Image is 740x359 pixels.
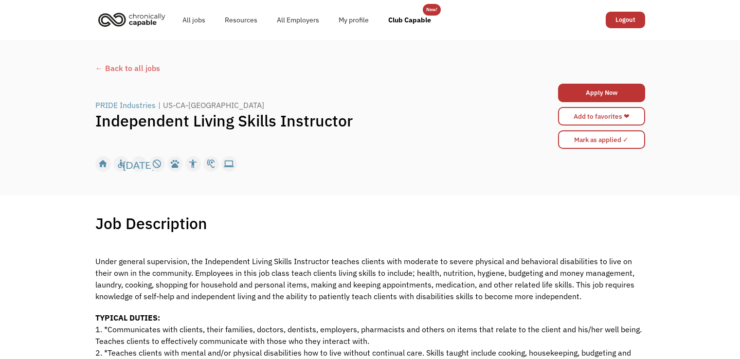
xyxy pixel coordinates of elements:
[558,130,645,149] input: Mark as applied ✓
[188,157,198,171] div: accessibility
[95,99,267,111] a: PRIDE Industries|US-CA-[GEOGRAPHIC_DATA]
[116,157,126,171] div: accessible
[224,157,234,171] div: computer
[170,157,180,171] div: pets
[95,313,160,323] strong: TYPICAL DUTIES:
[152,157,162,171] div: not_interested
[163,99,264,111] div: US-CA-[GEOGRAPHIC_DATA]
[95,62,645,74] a: ← Back to all jobs
[558,107,645,126] a: Add to favorites ❤
[98,157,108,171] div: home
[95,9,168,30] img: Chronically Capable logo
[606,12,645,28] a: Logout
[95,99,156,111] div: PRIDE Industries
[215,4,267,36] a: Resources
[158,99,161,111] div: |
[95,111,508,130] h1: Independent Living Skills Instructor
[95,9,173,30] a: home
[426,4,437,16] div: New!
[267,4,329,36] a: All Employers
[95,214,207,233] h1: Job Description
[173,4,215,36] a: All jobs
[95,244,645,302] p: Under general supervision, the Independent Living Skills Instructor teaches clients with moderate...
[379,4,441,36] a: Club Capable
[123,157,155,171] div: [DATE]
[558,84,645,102] a: Apply Now
[329,4,379,36] a: My profile
[206,157,216,171] div: hearing
[558,128,645,151] form: Mark as applied form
